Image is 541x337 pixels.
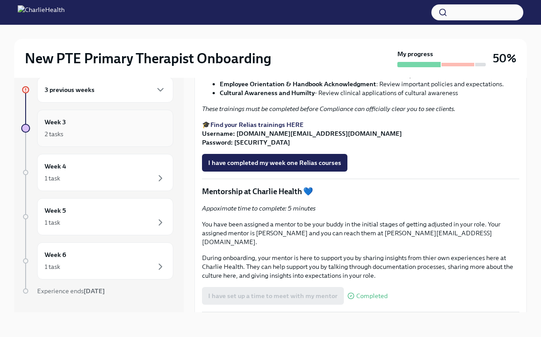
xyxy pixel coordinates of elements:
[45,218,60,227] div: 1 task
[397,50,433,58] strong: My progress
[37,287,105,295] span: Experience ends
[202,220,519,246] p: You have been assigned a mentor to be your buddy in the initial stages of getting adjusted in you...
[21,154,173,191] a: Week 41 task
[45,174,60,183] div: 1 task
[25,50,271,67] h2: New PTE Primary Therapist Onboarding
[493,50,516,66] h3: 50%
[45,85,95,95] h6: 3 previous weeks
[18,5,65,19] img: CharlieHealth
[220,80,519,88] li: : Review important policies and expectations.
[220,80,376,88] strong: Employee Orientation & Handbook Acknowledgment
[37,77,173,103] div: 3 previous weeks
[202,120,519,147] p: 🎓
[45,117,66,127] h6: Week 3
[220,89,315,97] strong: Cultural Awareness and Humilty
[356,293,388,299] span: Completed
[45,250,66,260] h6: Week 6
[210,121,304,129] a: Find your Relias trainings HERE
[208,158,341,167] span: I have completed my week one Relias courses
[202,186,519,197] p: Mentorship at Charlie Health 💙
[220,88,519,97] li: - Review clinical applications of cultural awareness
[202,204,316,212] em: Appoximate time to complete: 5 minutes
[21,198,173,235] a: Week 51 task
[21,110,173,147] a: Week 32 tasks
[84,287,105,295] strong: [DATE]
[202,154,347,172] button: I have completed my week one Relias courses
[202,105,455,113] em: These trainings must be completed before Compliance can officially clear you to see clients.
[45,206,66,215] h6: Week 5
[45,130,63,138] div: 2 tasks
[202,130,402,146] strong: Username: [DOMAIN_NAME][EMAIL_ADDRESS][DOMAIN_NAME] Password: [SECURITY_DATA]
[45,262,60,271] div: 1 task
[202,253,519,280] p: During onboarding, your mentor is here to support you by sharing insights from thier own experien...
[45,161,66,171] h6: Week 4
[21,242,173,280] a: Week 61 task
